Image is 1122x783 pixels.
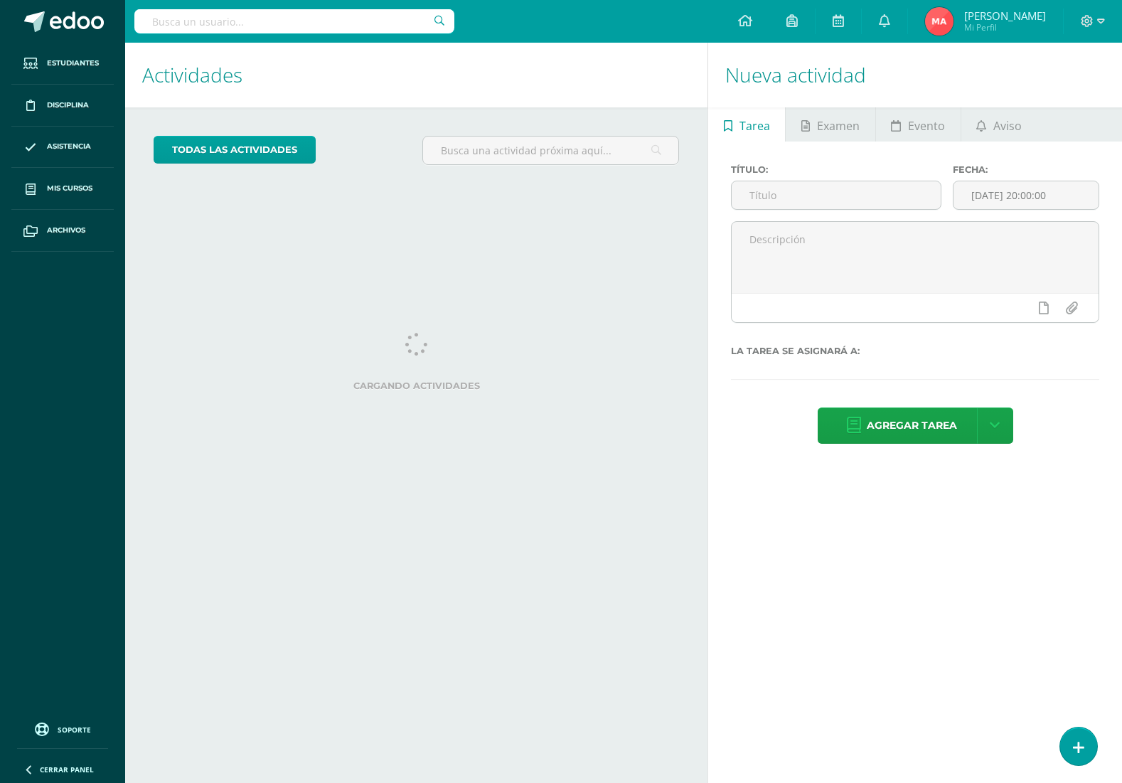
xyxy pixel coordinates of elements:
a: Examen [786,107,875,142]
a: Aviso [961,107,1037,142]
label: Cargando actividades [154,380,679,391]
a: Estudiantes [11,43,114,85]
a: Archivos [11,210,114,252]
img: 12ecad56ef4e52117aff8f81ddb9cf7f.png [925,7,953,36]
a: Asistencia [11,127,114,169]
label: La tarea se asignará a: [731,346,1099,356]
h1: Nueva actividad [725,43,1105,107]
span: Disciplina [47,100,89,111]
span: Mi Perfil [964,21,1046,33]
h1: Actividades [142,43,690,107]
label: Fecha: [953,164,1099,175]
label: Título: [731,164,941,175]
span: Soporte [58,725,91,735]
input: Busca una actividad próxima aquí... [423,137,679,164]
input: Busca un usuario... [134,9,454,33]
span: Examen [817,109,860,143]
span: Mis cursos [47,183,92,194]
a: Evento [876,107,961,142]
span: Agregar tarea [867,408,957,443]
span: Asistencia [47,141,91,152]
input: Título [732,181,940,209]
a: todas las Actividades [154,136,316,164]
a: Mis cursos [11,168,114,210]
a: Tarea [708,107,785,142]
span: Aviso [993,109,1022,143]
input: Fecha de entrega [953,181,1099,209]
span: [PERSON_NAME] [964,9,1046,23]
span: Evento [908,109,945,143]
span: Cerrar panel [40,765,94,774]
a: Soporte [17,719,108,738]
span: Estudiantes [47,58,99,69]
span: Archivos [47,225,85,236]
a: Disciplina [11,85,114,127]
span: Tarea [739,109,770,143]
